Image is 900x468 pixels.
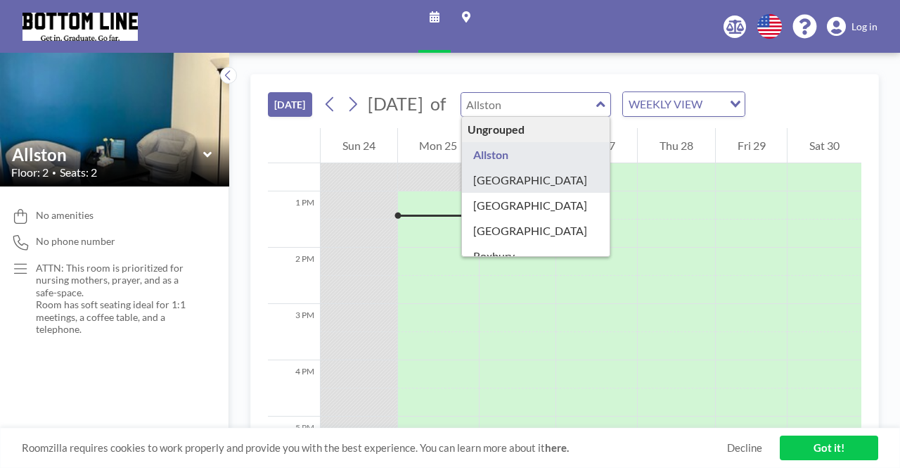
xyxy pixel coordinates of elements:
div: [GEOGRAPHIC_DATA] [462,193,610,218]
div: 3 PM [268,304,320,360]
div: Ungrouped [462,117,610,142]
span: of [430,93,446,115]
span: Floor: 2 [11,165,49,179]
span: [DATE] [368,93,423,114]
span: No amenities [36,209,94,222]
div: Roxbury [462,244,610,269]
div: Sun 24 [321,128,397,163]
span: Log in [851,20,877,33]
div: 4 PM [268,360,320,417]
a: Got it! [780,436,878,460]
div: Mon 25 [398,128,480,163]
input: Allston [12,144,203,165]
div: 2 PM [268,248,320,304]
span: Seats: 2 [60,165,97,179]
div: [GEOGRAPHIC_DATA] [462,218,610,244]
img: organization-logo [22,13,138,41]
div: 1 PM [268,191,320,248]
span: No phone number [36,235,115,248]
div: Thu 28 [638,128,715,163]
a: here. [545,441,569,454]
div: Search for option [623,92,745,116]
input: Search for option [707,95,721,113]
a: Log in [827,17,877,37]
div: Sat 30 [787,128,861,163]
div: Allston [462,142,610,167]
div: ATTN: This room is prioritized for nursing mothers, prayer, and as a safe-space. Room has soft se... [36,262,201,336]
span: • [52,168,56,177]
div: Fri 29 [716,128,787,163]
button: [DATE] [268,92,312,117]
div: 12 PM [268,135,320,191]
span: Roomzilla requires cookies to work properly and provide you with the best experience. You can lea... [22,441,727,455]
input: Allston [461,93,596,116]
a: Decline [727,441,762,455]
span: WEEKLY VIEW [626,95,705,113]
div: [GEOGRAPHIC_DATA] [462,167,610,193]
